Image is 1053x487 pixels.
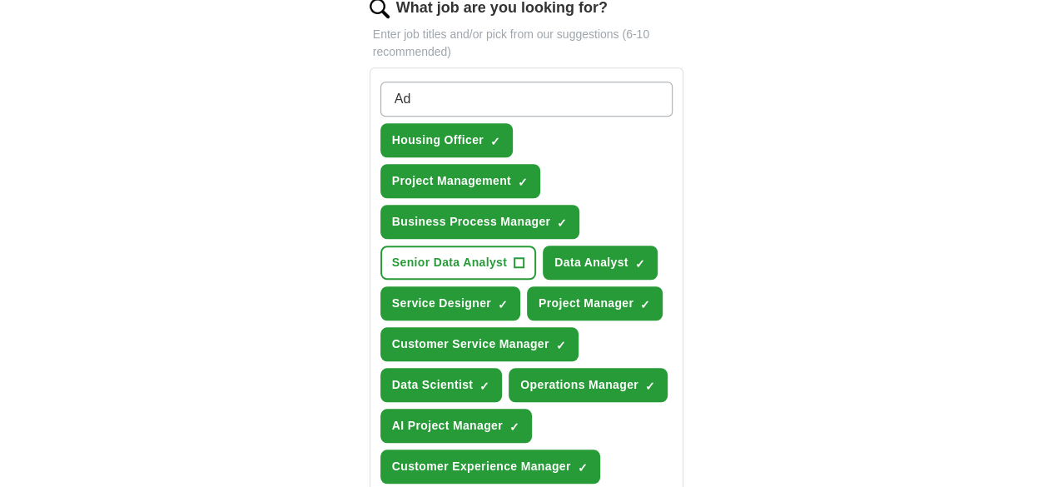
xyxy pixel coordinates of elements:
[498,298,508,311] span: ✓
[392,213,550,231] span: Business Process Manager
[527,286,663,321] button: Project Manager✓
[380,123,513,157] button: Housing Officer✓
[578,461,588,475] span: ✓
[509,368,668,402] button: Operations Manager✓
[380,246,536,280] button: Senior Data Analyst
[380,82,673,117] input: Type a job title and press enter
[380,164,540,198] button: Project Management✓
[392,376,474,394] span: Data Scientist
[380,205,579,239] button: Business Process Manager✓
[392,254,507,271] span: Senior Data Analyst
[520,376,638,394] span: Operations Manager
[509,420,519,434] span: ✓
[392,458,571,475] span: Customer Experience Manager
[392,417,503,435] span: AI Project Manager
[645,380,655,393] span: ✓
[556,339,566,352] span: ✓
[380,286,520,321] button: Service Designer✓
[557,216,567,230] span: ✓
[392,335,549,353] span: Customer Service Manager
[518,176,528,189] span: ✓
[392,132,484,149] span: Housing Officer
[380,450,600,484] button: Customer Experience Manager✓
[554,254,628,271] span: Data Analyst
[539,295,633,312] span: Project Manager
[640,298,650,311] span: ✓
[490,135,500,148] span: ✓
[370,26,684,61] p: Enter job titles and/or pick from our suggestions (6-10 recommended)
[380,409,532,443] button: AI Project Manager✓
[543,246,658,280] button: Data Analyst✓
[392,295,491,312] span: Service Designer
[479,380,489,393] span: ✓
[380,327,579,361] button: Customer Service Manager✓
[392,172,511,190] span: Project Management
[635,257,645,271] span: ✓
[380,368,503,402] button: Data Scientist✓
